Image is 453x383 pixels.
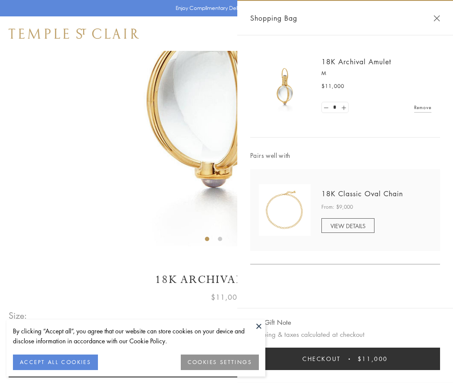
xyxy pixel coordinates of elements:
[322,102,330,113] a: Set quantity to 0
[250,317,291,328] button: Add Gift Note
[250,329,440,340] p: Shipping & taxes calculated at checkout
[321,57,391,66] a: 18K Archival Amulet
[321,189,403,198] a: 18K Classic Oval Chain
[339,102,348,113] a: Set quantity to 2
[358,354,388,364] span: $11,000
[330,222,365,230] span: VIEW DETAILS
[250,348,440,370] button: Checkout $11,000
[13,326,259,346] div: By clicking “Accept all”, you agree that our website can store cookies on your device and disclos...
[13,355,98,370] button: ACCEPT ALL COOKIES
[434,15,440,22] button: Close Shopping Bag
[259,60,311,112] img: 18K Archival Amulet
[321,69,431,78] p: M
[414,103,431,112] a: Remove
[250,151,440,160] span: Pairs well with
[176,4,274,13] p: Enjoy Complimentary Delivery & Returns
[302,354,341,364] span: Checkout
[9,272,444,287] h1: 18K Archival Amulet
[250,13,297,24] span: Shopping Bag
[259,184,311,236] img: N88865-OV18
[321,203,353,211] span: From: $9,000
[9,28,139,39] img: Temple St. Clair
[211,292,242,303] span: $11,000
[321,218,374,233] a: VIEW DETAILS
[321,82,344,91] span: $11,000
[181,355,259,370] button: COOKIES SETTINGS
[9,308,28,323] span: Size:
